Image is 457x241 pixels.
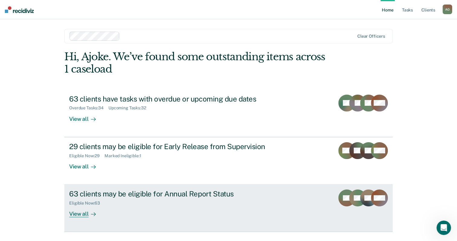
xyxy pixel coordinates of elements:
div: Clear officers [357,34,385,39]
a: 29 clients may be eligible for Early Release from SupervisionEligible Now:29Marked Ineligible:1Vi... [64,137,393,185]
a: 63 clients may be eligible for Annual Report StatusEligible Now:63View all [64,185,393,232]
div: 63 clients may be eligible for Annual Report Status [69,189,281,198]
div: Overdue Tasks : 34 [69,105,108,111]
div: Eligible Now : 29 [69,153,105,158]
div: View all [69,111,103,122]
div: Eligible Now : 63 [69,201,105,206]
div: Marked Ineligible : 1 [105,153,146,158]
a: 63 clients have tasks with overdue or upcoming due datesOverdue Tasks:34Upcoming Tasks:32View all [64,90,393,137]
div: 63 clients have tasks with overdue or upcoming due dates [69,95,281,103]
div: Hi, Ajoke. We’ve found some outstanding items across 1 caseload [64,51,327,75]
div: 29 clients may be eligible for Early Release from Supervision [69,142,281,151]
iframe: Intercom live chat [436,221,451,235]
div: View all [69,206,103,218]
img: Recidiviz [5,6,34,13]
div: Upcoming Tasks : 32 [108,105,151,111]
button: AO [443,5,452,14]
div: View all [69,158,103,170]
div: A O [443,5,452,14]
